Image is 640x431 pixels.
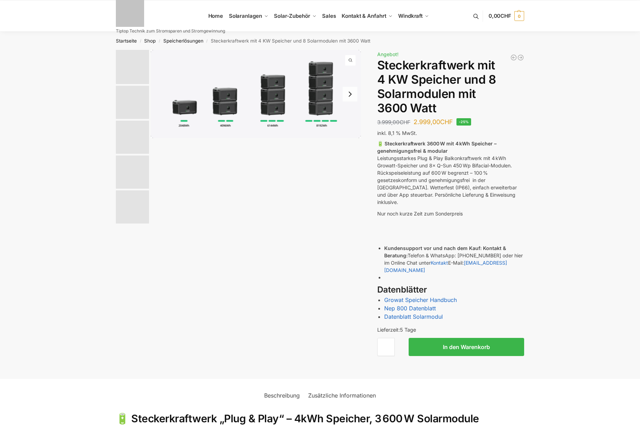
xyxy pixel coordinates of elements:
[400,119,410,126] span: CHF
[342,13,386,19] span: Kontakt & Anfahrt
[116,86,149,119] img: 6 Module bificiaL
[456,118,471,126] span: -25%
[395,0,432,32] a: Windkraft
[409,338,524,356] button: In den Warenkorb
[384,245,506,258] strong: Kontakt & Beratung:
[400,327,416,333] span: 5 Tage
[116,29,225,33] p: Tiptop Technik zum Stromsparen und Stromgewinnung
[116,156,149,189] img: growatt Noah 2000
[116,121,149,154] img: Nep800
[384,245,482,251] strong: Kundensupport vor und nach dem Kauf:
[500,13,511,19] span: CHF
[144,38,156,44] a: Shop
[226,0,271,32] a: Solaranlagen
[398,13,423,19] span: Windkraft
[377,327,416,333] span: Lieferzeit:
[377,130,417,136] span: inkl. 8,1 % MwSt.
[116,50,149,84] img: Growatt-NOAH-2000-flexible-erweiterung
[137,38,144,44] span: /
[384,313,443,320] a: Datenblatt Solarmodul
[384,305,436,312] a: Nep 800 Datenblatt
[271,0,319,32] a: Solar-Zubehör
[156,38,163,44] span: /
[489,6,524,27] a: 0,00CHF 0
[489,13,511,19] span: 0,00
[377,51,399,57] span: Angebot!
[260,387,304,404] a: Beschreibung
[304,387,380,404] a: Zusätzliche Informationen
[322,13,336,19] span: Sales
[151,50,361,138] img: Growatt-NOAH-2000-flexible-erweiterung
[151,50,361,138] a: growatt noah 2000 flexible erweiterung scaledgrowatt noah 2000 flexible erweiterung scaled
[274,13,310,19] span: Solar-Zubehör
[377,210,524,217] p: Nur noch kurze Zeit zum Sonderpreis
[104,32,537,50] nav: Breadcrumb
[377,284,524,296] h3: Datenblätter
[384,260,507,273] a: [EMAIL_ADDRESS][DOMAIN_NAME]
[384,296,457,303] a: Growat Speicher Handbuch
[517,54,524,61] a: Balkonkraftwerk 1780 Watt mit 4 KWh Zendure Batteriespeicher Notstrom fähig
[377,141,497,154] strong: 🔋 Steckerkraftwerk 3600 W mit 4 kWh Speicher – genehmigungsfrei & modular
[319,0,339,32] a: Sales
[377,58,524,115] h1: Steckerkraftwerk mit 4 KW Speicher und 8 Solarmodulen mit 3600 Watt
[343,87,357,101] button: Next slide
[414,118,453,126] bdi: 2.999,00
[514,11,524,21] span: 0
[377,140,524,206] p: Leistungsstarkes Plug & Play Balkonkraftwerk mit 4 kWh Growatt-Speicher und 8× Q-Sun 450 Wp Bifac...
[377,119,410,126] bdi: 3.999,00
[163,38,203,44] a: Speicherlösungen
[229,13,262,19] span: Solaranlagen
[339,0,395,32] a: Kontakt & Anfahrt
[510,54,517,61] a: Balkonkraftwerk 890 Watt Solarmodulleistung mit 1kW/h Zendure Speicher
[431,260,448,266] a: Kontakt
[440,118,453,126] span: CHF
[116,190,149,224] img: Anschlusskabel-3meter_schweizer-stecker
[116,412,524,425] h2: 🔋 Steckerkraftwerk „Plug & Play“ – 4kWh Speicher, 3 600 W Solarmodule
[377,338,395,356] input: Produktmenge
[203,38,211,44] span: /
[384,244,524,274] li: Telefon & WhatsApp: [PHONE_NUMBER] oder hier im Online Chat unter E-Mail:
[116,38,137,44] a: Startseite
